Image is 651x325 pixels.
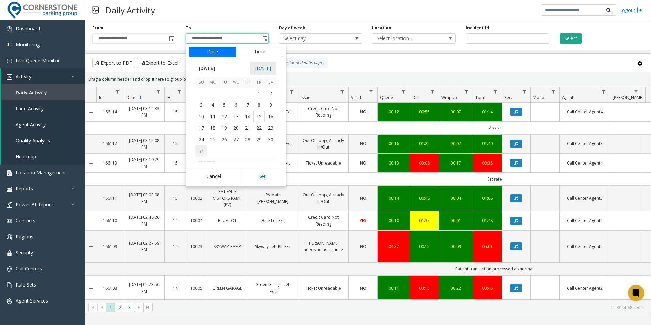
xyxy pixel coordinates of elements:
[360,218,366,223] span: YES
[207,111,219,122] span: 11
[242,122,253,134] td: Thursday, August 21, 2025
[230,99,242,111] td: Wednesday, August 6, 2025
[353,109,373,115] a: NO
[134,303,143,312] span: Go to the next page
[230,122,242,134] span: 20
[564,160,606,166] a: Call Center Agent4
[382,217,406,224] a: 00:10
[211,243,243,250] a: SKYWAY RAMP
[443,195,469,201] a: 00:04
[169,160,181,166] a: 15
[169,109,181,115] a: 15
[230,122,242,134] td: Wednesday, August 20, 2025
[128,156,160,169] a: [DATE] 03:10:29 PM
[466,25,489,31] label: Incident Id
[128,214,160,227] a: [DATE] 02:48:26 PM
[7,26,12,32] img: 'icon'
[100,109,120,115] a: 166114
[372,34,439,43] span: Select location...
[219,99,230,111] td: Tuesday, August 5, 2025
[16,185,33,192] span: Reports
[157,305,644,310] kendo-pager-info: 1 - 30 of 68 items
[242,122,253,134] span: 21
[195,122,207,134] span: 17
[265,134,276,145] span: 30
[85,161,96,166] a: Collapse Details
[169,243,181,250] a: 14
[85,110,96,115] a: Collapse Details
[99,95,103,100] span: Id
[380,95,393,100] span: Queue
[128,281,160,294] a: [DATE] 02:23:50 PM
[211,217,243,224] a: BLUE LOT
[92,25,104,31] label: From
[477,217,497,224] div: 01:48
[211,188,243,208] a: PATIENTS VISITORS RAMP (PV)
[302,105,344,118] a: Credit Card Not Reading
[360,109,366,115] span: NO
[128,105,160,118] a: [DATE] 03:14:33 PM
[1,149,85,165] a: Heatmap
[619,6,642,14] a: Logout
[92,2,99,18] img: pageIcon
[533,95,544,100] span: Video
[219,99,230,111] span: 5
[367,87,376,96] a: Vend Filter Menu
[189,47,236,57] button: Date tab
[16,137,50,144] span: Quality Analysis
[242,134,253,145] td: Thursday, August 28, 2025
[113,87,122,96] a: Id Filter Menu
[382,160,406,166] a: 00:13
[414,285,434,291] div: 03:13
[477,109,497,115] div: 01:14
[477,195,497,201] div: 01:06
[382,195,406,201] a: 00:14
[16,25,40,32] span: Dashboard
[7,298,12,304] img: 'icon'
[230,99,242,111] span: 6
[100,195,120,201] a: 166111
[253,77,265,88] th: Fr
[154,87,163,96] a: Date Filter Menu
[242,111,253,122] td: Thursday, August 14, 2025
[195,111,207,122] span: 10
[1,84,85,100] a: Daily Activity
[382,285,406,291] a: 00:11
[167,95,170,100] span: H
[7,282,12,288] img: 'icon'
[169,217,181,224] a: 14
[16,153,36,160] span: Heatmap
[190,243,203,250] a: 10023
[1,133,85,149] a: Quality Analysis
[16,73,31,80] span: Activity
[360,160,366,166] span: NO
[477,160,497,166] div: 03:38
[382,140,406,147] a: 00:16
[85,244,96,249] a: Collapse Details
[138,95,143,100] span: Sortable
[7,58,12,64] img: 'icon'
[477,285,497,291] div: 03:46
[252,191,294,204] a: PV Main [PERSON_NAME]
[382,109,406,115] div: 00:12
[195,111,207,122] td: Sunday, August 10, 2025
[195,99,207,111] td: Sunday, August 3, 2025
[279,25,305,31] label: Day of week
[414,160,434,166] a: 03:08
[1,117,85,133] a: Agent Activity
[126,95,136,100] span: Date
[253,111,265,122] span: 15
[253,99,265,111] span: 8
[443,140,469,147] a: 00:02
[230,134,242,145] span: 27
[219,111,230,122] span: 12
[190,217,203,224] a: 10004
[287,87,297,96] a: Lane Filter Menu
[360,141,366,146] span: NO
[16,265,42,272] span: Call Centers
[230,77,242,88] th: We
[145,305,150,310] span: Go to the last page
